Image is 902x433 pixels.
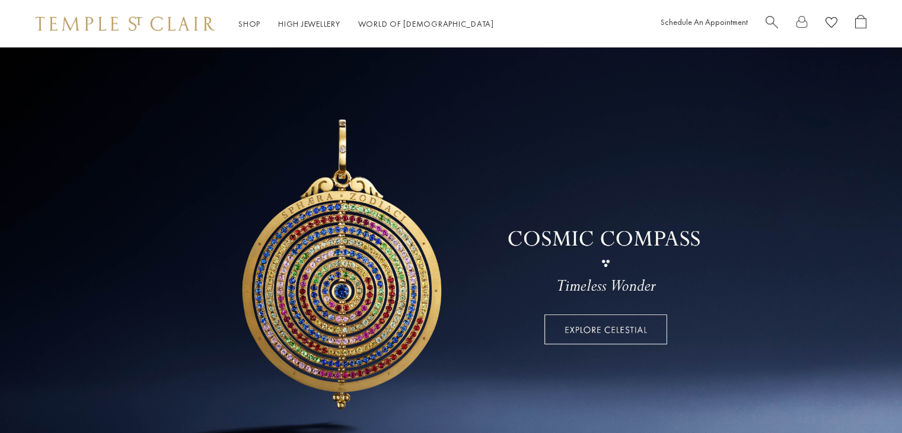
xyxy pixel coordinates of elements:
[278,18,340,29] a: High JewelleryHigh Jewellery
[855,15,866,33] a: Open Shopping Bag
[238,17,494,31] nav: Main navigation
[238,18,260,29] a: ShopShop
[661,17,748,27] a: Schedule An Appointment
[766,15,778,33] a: Search
[358,18,494,29] a: World of [DEMOGRAPHIC_DATA]World of [DEMOGRAPHIC_DATA]
[36,17,215,31] img: Temple St. Clair
[825,15,837,33] a: View Wishlist
[843,377,890,421] iframe: Gorgias live chat messenger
